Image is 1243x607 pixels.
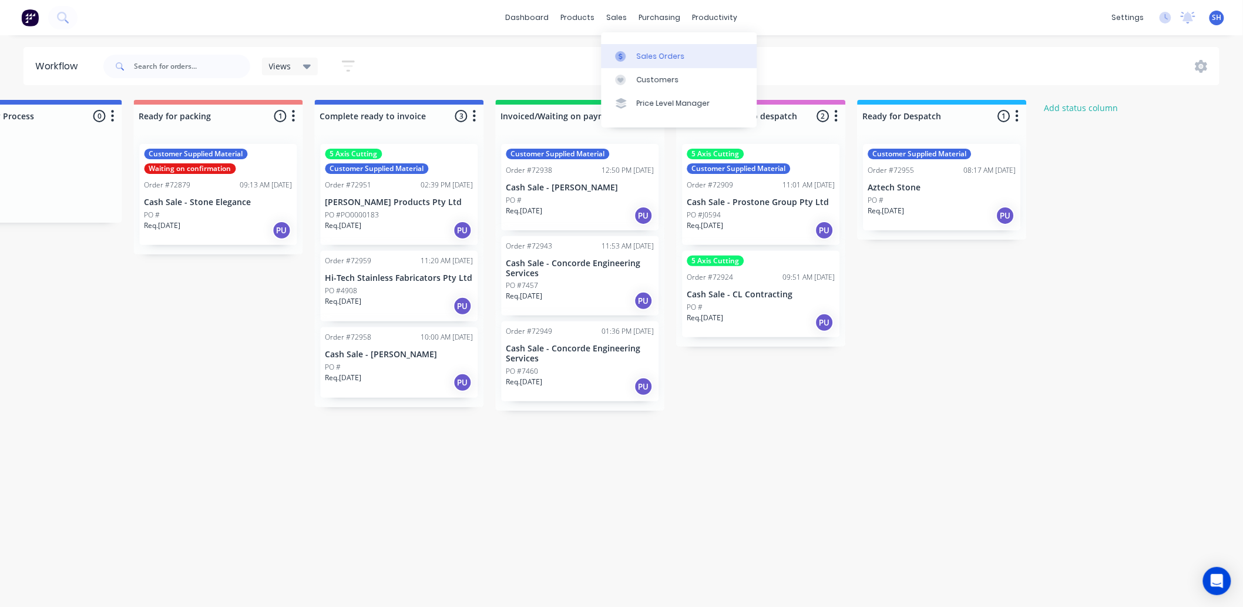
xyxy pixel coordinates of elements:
div: Price Level Manager [637,98,710,109]
div: Order #7295911:20 AM [DATE]Hi-Tech Stainless Fabricators Pty LtdPO #4908Req.[DATE]PU [321,251,478,321]
div: productivity [687,9,744,26]
div: 02:39 PM [DATE] [421,180,473,190]
div: PU [815,221,834,240]
a: Price Level Manager [602,92,757,115]
input: Search for orders... [134,55,250,78]
p: PO #7460 [506,366,539,377]
div: Order #72955 [868,165,915,176]
div: Order #72949 [506,326,553,337]
div: 01:36 PM [DATE] [602,326,654,337]
p: PO #4908 [325,286,358,296]
div: Workflow [35,59,83,73]
p: Req. [DATE] [506,206,543,216]
p: PO # [325,362,341,373]
button: Add status column [1039,100,1125,116]
div: PU [453,297,472,316]
span: SH [1212,12,1222,23]
div: purchasing [633,9,687,26]
div: 12:50 PM [DATE] [602,165,654,176]
div: Customer Supplied Material [145,149,248,159]
div: Order #72924 [687,272,734,283]
div: 5 Axis Cutting [687,149,744,159]
div: PU [634,291,653,310]
div: 5 Axis Cutting [325,149,382,159]
div: 08:17 AM [DATE] [964,165,1016,176]
div: Order #72879 [145,180,191,190]
p: PO #7457 [506,280,539,291]
div: Waiting on confirmation [145,163,236,174]
div: PU [634,377,653,396]
div: 09:51 AM [DATE] [783,272,835,283]
a: dashboard [500,9,555,26]
div: Customer Supplied Material [325,163,429,174]
div: PU [996,206,1015,225]
div: Open Intercom Messenger [1203,567,1231,595]
div: settings [1106,9,1150,26]
p: Aztech Stone [868,183,1016,193]
div: PU [815,313,834,332]
div: sales [601,9,633,26]
div: Customers [637,75,679,85]
p: Cash Sale - Concorde Engineering Services [506,344,654,364]
div: 09:13 AM [DATE] [240,180,293,190]
div: Customer Supplied MaterialWaiting on confirmationOrder #7287909:13 AM [DATE]Cash Sale - Stone Ele... [140,144,297,245]
p: Cash Sale - [PERSON_NAME] [506,183,654,193]
p: PO # [506,195,522,206]
div: 5 Axis CuttingCustomer Supplied MaterialOrder #7295102:39 PM [DATE][PERSON_NAME] Products Pty Ltd... [321,144,478,245]
p: PO # [868,195,884,206]
p: Req. [DATE] [687,313,724,323]
div: Customer Supplied Material [506,149,610,159]
p: Req. [DATE] [506,377,543,387]
div: 5 Axis CuttingOrder #7292409:51 AM [DATE]Cash Sale - CL ContractingPO #Req.[DATE]PU [683,251,840,337]
div: Order #72959 [325,256,372,266]
p: PO #J0594 [687,210,721,220]
div: Customer Supplied MaterialOrder #7293812:50 PM [DATE]Cash Sale - [PERSON_NAME]PO #Req.[DATE]PU [502,144,659,230]
p: PO # [145,210,160,220]
div: 10:00 AM [DATE] [421,332,473,343]
div: PU [453,221,472,240]
p: Cash Sale - Prostone Group Pty Ltd [687,197,835,207]
div: Order #72958 [325,332,372,343]
div: Customer Supplied MaterialOrder #7295508:17 AM [DATE]Aztech StonePO #Req.[DATE]PU [864,144,1021,230]
div: 5 Axis CuttingCustomer Supplied MaterialOrder #7290911:01 AM [DATE]Cash Sale - Prostone Group Pty... [683,144,840,245]
p: Hi-Tech Stainless Fabricators Pty Ltd [325,273,473,283]
p: Req. [DATE] [868,206,905,216]
div: 11:01 AM [DATE] [783,180,835,190]
div: 11:20 AM [DATE] [421,256,473,266]
div: Order #7294311:53 AM [DATE]Cash Sale - Concorde Engineering ServicesPO #7457Req.[DATE]PU [502,236,659,316]
img: Factory [21,9,39,26]
p: Cash Sale - CL Contracting [687,290,835,300]
div: Order #72909 [687,180,734,190]
div: Sales Orders [637,51,685,62]
div: Order #7294901:36 PM [DATE]Cash Sale - Concorde Engineering ServicesPO #7460Req.[DATE]PU [502,321,659,401]
a: Customers [602,68,757,92]
div: PU [453,373,472,392]
p: Req. [DATE] [325,296,362,307]
div: PU [634,206,653,225]
p: Req. [DATE] [687,220,724,231]
div: PU [273,221,291,240]
div: Customer Supplied Material [687,163,791,174]
div: Order #72943 [506,241,553,251]
p: [PERSON_NAME] Products Pty Ltd [325,197,473,207]
p: Cash Sale - Stone Elegance [145,197,293,207]
div: 11:53 AM [DATE] [602,241,654,251]
div: Customer Supplied Material [868,149,972,159]
p: Cash Sale - [PERSON_NAME] [325,350,473,360]
p: Req. [DATE] [506,291,543,301]
p: Req. [DATE] [325,220,362,231]
a: Sales Orders [602,44,757,68]
div: Order #7295810:00 AM [DATE]Cash Sale - [PERSON_NAME]PO #Req.[DATE]PU [321,327,478,398]
div: Order #72938 [506,165,553,176]
span: Views [269,60,291,72]
p: Req. [DATE] [145,220,181,231]
p: Req. [DATE] [325,373,362,383]
div: 5 Axis Cutting [687,256,744,266]
div: Order #72951 [325,180,372,190]
div: products [555,9,601,26]
p: Cash Sale - Concorde Engineering Services [506,259,654,279]
p: PO # [687,302,703,313]
p: PO #PO0000183 [325,210,379,220]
